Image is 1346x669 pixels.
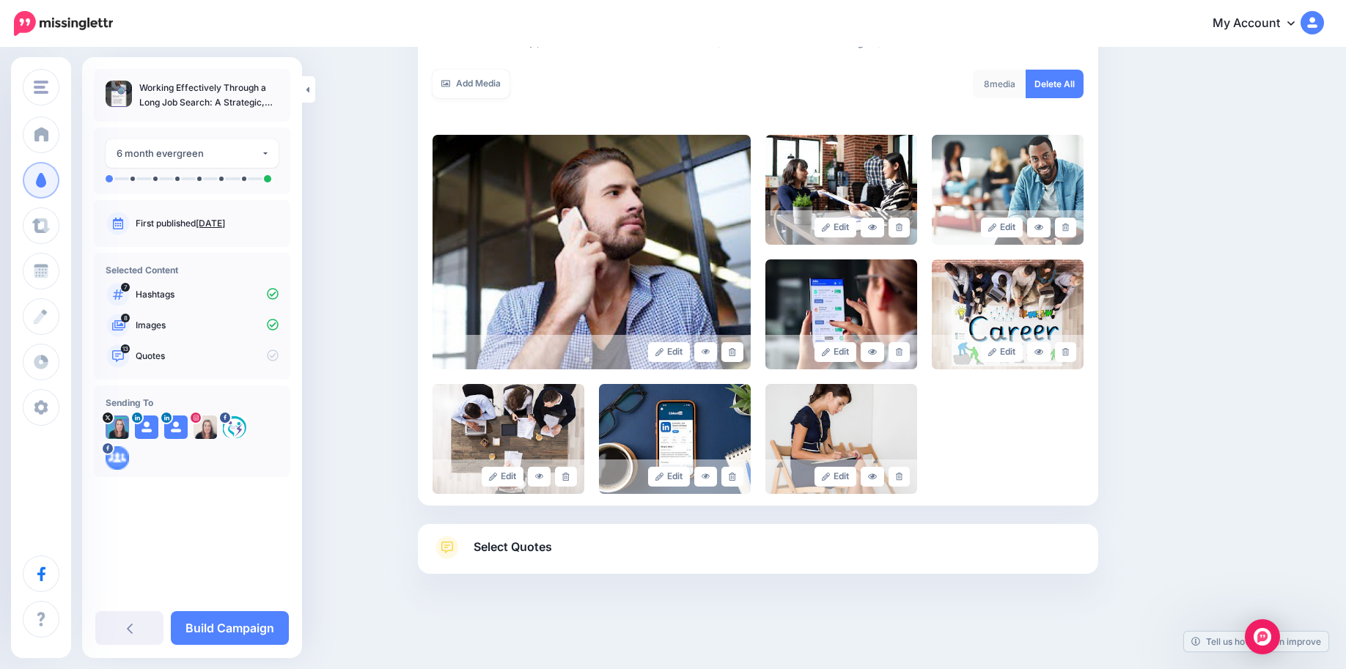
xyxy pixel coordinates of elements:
[648,342,690,362] a: Edit
[973,70,1026,98] div: media
[164,415,188,439] img: user_default_image.png
[106,265,279,276] h4: Selected Content
[106,397,279,408] h4: Sending To
[433,6,1084,494] div: Select Media
[599,384,751,494] img: 08e4fc7cbc2da35b82e66aa3378b24bc_large.jpg
[765,135,917,245] img: 1184f0444d79ba773d1c472cc96e931f_large.jpg
[981,218,1023,237] a: Edit
[106,139,279,168] button: 6 month evergreen
[196,218,225,229] a: [DATE]
[14,11,113,36] img: Missinglettr
[648,467,690,487] a: Edit
[194,415,217,439] img: 117953458_162650295404220_3433057647695549146_n-bsa99829.jpg
[1198,6,1324,42] a: My Account
[932,135,1084,245] img: 8ebb31001e706bab4e362cc8895bf310_large.jpg
[932,259,1084,369] img: 30bc69205d2dbefe1fe489daeba40e50_large.jpg
[814,342,856,362] a: Edit
[1026,70,1084,98] a: Delete All
[135,415,158,439] img: user_default_image.png
[121,283,130,292] span: 7
[433,384,584,494] img: dba15d2b1c2e21c8eaf443cdb364a86a_large.jpg
[136,217,279,230] p: First published
[1245,619,1280,654] div: Open Intercom Messenger
[136,288,279,301] p: Hashtags
[106,446,129,470] img: 5_2zSM9mMSk-bsa118702.png
[117,145,261,162] div: 6 month evergreen
[136,350,279,363] p: Quotes
[34,81,48,94] img: menu.png
[482,467,523,487] a: Edit
[433,135,751,369] img: ab3b7994aebcbfe4223e961068a26663_large.jpg
[106,415,129,439] img: -soeDi5j-52570.jpg
[223,415,246,439] img: 101384427_556539668398441_1051966825140584448_n-bsa91755.png
[433,70,510,98] a: Add Media
[139,81,279,110] p: Working Effectively Through a Long Job Search: A Strategic, Sustainable Roadmap for Job Seekers.
[814,467,856,487] a: Edit
[121,314,130,322] span: 8
[981,342,1023,362] a: Edit
[106,81,132,107] img: 85f381f069f0a690011b1af8389758dd_thumb.jpg
[121,344,130,353] span: 13
[433,536,1084,574] a: Select Quotes
[984,78,990,89] span: 8
[136,319,279,332] p: Images
[765,259,917,369] img: 360c17c7a241459a918f4fdce23237c6_large.jpg
[474,537,552,557] span: Select Quotes
[814,218,856,237] a: Edit
[1184,632,1328,651] a: Tell us how we can improve
[765,384,917,494] img: d8256a15640bf234dd92ed2003cf3189_large.jpg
